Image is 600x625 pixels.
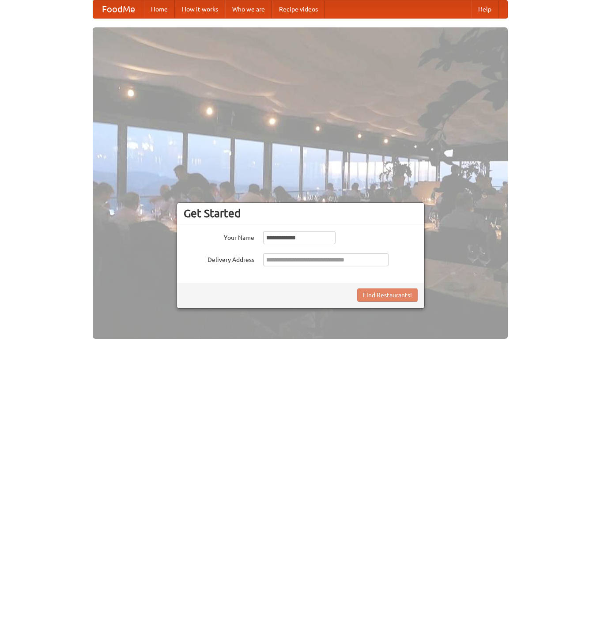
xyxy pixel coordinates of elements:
[184,231,254,242] label: Your Name
[272,0,325,18] a: Recipe videos
[184,253,254,264] label: Delivery Address
[225,0,272,18] a: Who we are
[144,0,175,18] a: Home
[175,0,225,18] a: How it works
[471,0,498,18] a: Help
[93,0,144,18] a: FoodMe
[184,207,418,220] h3: Get Started
[357,288,418,302] button: Find Restaurants!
